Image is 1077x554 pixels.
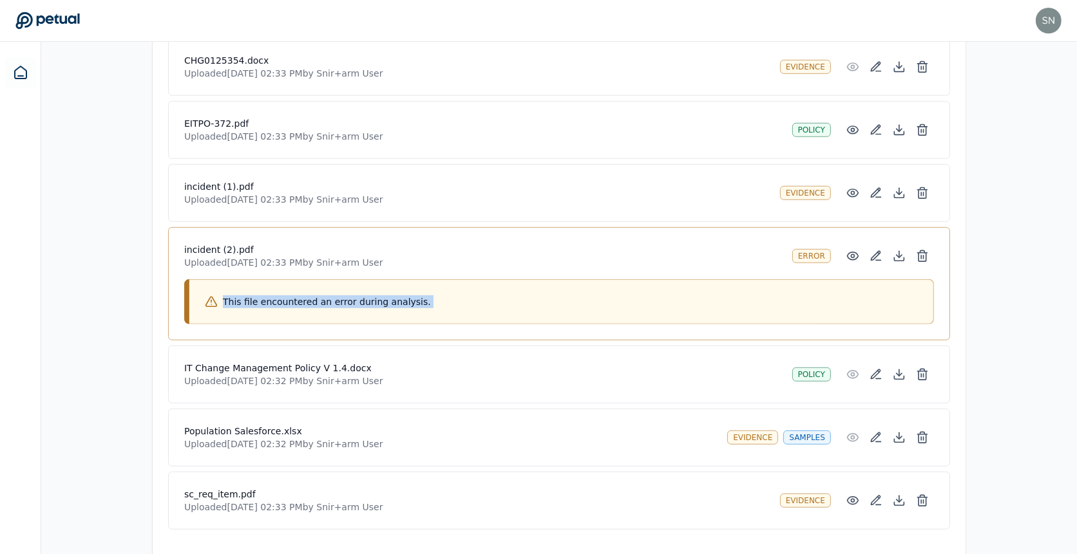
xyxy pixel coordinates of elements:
[184,425,717,438] h4: Population Salesforce.xlsx
[911,426,934,449] button: Delete File
[911,489,934,512] button: Delete File
[5,57,36,88] a: Dashboard
[184,54,770,67] h4: CHG0125354.docx
[888,245,911,268] button: Download File
[888,426,911,449] button: Download File
[864,245,888,268] button: Add/Edit Description
[184,67,770,80] p: Uploaded [DATE] 02:33 PM by Snir+arm User
[727,430,778,445] div: Evidence
[888,489,911,512] button: Download File
[184,362,782,374] h4: IT Change Management Policy V 1.4.docx
[841,245,864,268] button: Preview File (hover for quick preview, click for full view)
[841,363,864,386] button: Preview File (hover for quick preview, click for full view)
[841,55,864,78] button: Preview File (hover for quick preview, click for full view)
[864,181,888,205] button: Add/Edit Description
[184,117,782,130] h4: EITPO-372.pdf
[864,363,888,386] button: Add/Edit Description
[184,180,770,193] h4: incident (1).pdf
[864,55,888,78] button: Add/Edit Description
[841,181,864,205] button: Preview File (hover for quick preview, click for full view)
[888,118,911,142] button: Download File
[15,12,80,30] a: Go to Dashboard
[841,118,864,142] button: Preview File (hover for quick preview, click for full view)
[780,186,831,200] div: Evidence
[911,245,934,268] button: Delete File
[223,295,431,308] p: This file encountered an error during analysis.
[1036,8,1062,33] img: snir+arm@petual.ai
[184,256,782,269] p: Uploaded [DATE] 02:33 PM by Snir+arm User
[864,426,888,449] button: Add/Edit Description
[911,363,934,386] button: Delete File
[864,489,888,512] button: Add/Edit Description
[780,60,831,74] div: Evidence
[911,55,934,78] button: Delete File
[888,363,911,386] button: Download File
[184,374,782,387] p: Uploaded [DATE] 02:32 PM by Snir+arm User
[184,438,717,450] p: Uploaded [DATE] 02:32 PM by Snir+arm User
[184,488,770,501] h4: sc_req_item.pdf
[184,243,782,256] h4: incident (2).pdf
[792,249,831,263] div: Error
[911,118,934,142] button: Delete File
[864,118,888,142] button: Add/Edit Description
[841,489,864,512] button: Preview File (hover for quick preview, click for full view)
[184,193,770,206] p: Uploaded [DATE] 02:33 PM by Snir+arm User
[184,130,782,143] p: Uploaded [DATE] 02:33 PM by Snir+arm User
[888,55,911,78] button: Download File
[888,181,911,205] button: Download File
[780,494,831,508] div: Evidence
[184,501,770,513] p: Uploaded [DATE] 02:33 PM by Snir+arm User
[792,367,831,382] div: Policy
[792,123,831,137] div: Policy
[783,430,831,445] div: Samples
[841,426,864,449] button: Preview File (hover for quick preview, click for full view)
[911,181,934,205] button: Delete File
